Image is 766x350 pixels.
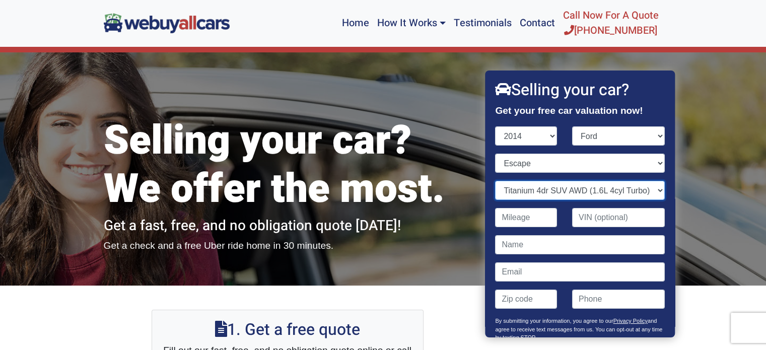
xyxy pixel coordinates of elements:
[516,4,559,42] a: Contact
[572,290,665,309] input: Phone
[496,105,643,116] strong: Get your free car valuation now!
[496,317,665,347] p: By submitting your information, you agree to our and agree to receive text messages from us. You ...
[496,235,665,254] input: Name
[496,290,558,309] input: Zip code
[496,208,558,227] input: Mileage
[338,4,373,42] a: Home
[613,318,648,324] a: Privacy Policy
[496,81,665,100] h2: Selling your car?
[373,4,449,42] a: How It Works
[104,117,471,214] h1: Selling your car? We offer the most.
[104,13,230,33] img: We Buy All Cars in NJ logo
[104,239,471,253] p: Get a check and a free Uber ride home in 30 minutes.
[104,218,471,235] h2: Get a fast, free, and no obligation quote [DATE]!
[162,320,413,339] h2: 1. Get a free quote
[496,262,665,282] input: Email
[559,4,663,42] a: Call Now For A Quote[PHONE_NUMBER]
[572,208,665,227] input: VIN (optional)
[450,4,516,42] a: Testimonials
